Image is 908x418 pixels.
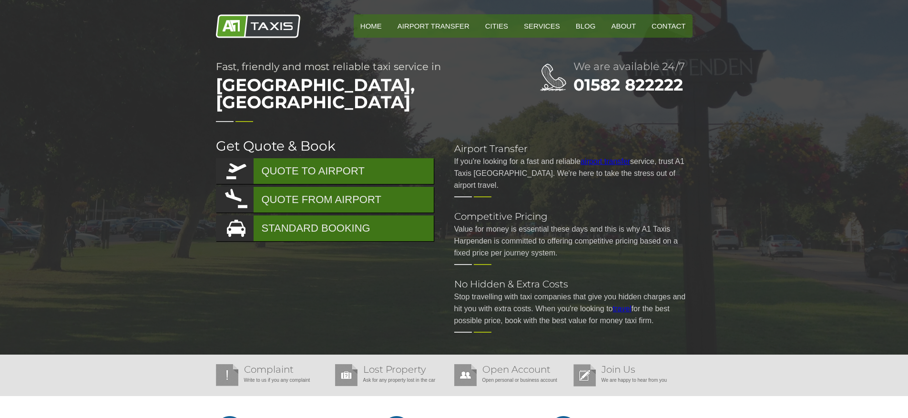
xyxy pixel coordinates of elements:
a: Lost Property [363,364,426,375]
p: Stop travelling with taxi companies that give you hidden charges and hit you with extra costs. Wh... [454,291,693,326]
h2: We are available 24/7 [573,61,693,72]
h2: Get Quote & Book [216,139,435,153]
a: QUOTE FROM AIRPORT [216,187,434,213]
img: A1 Taxis [216,14,300,38]
a: Open Account [482,364,551,375]
a: Services [517,14,567,38]
img: Complaint [216,364,238,386]
span: [GEOGRAPHIC_DATA], [GEOGRAPHIC_DATA] [216,71,502,115]
h2: Airport Transfer [454,144,693,153]
a: Contact [645,14,692,38]
p: We are happy to hear from you [573,374,688,386]
h1: Fast, friendly and most reliable taxi service in [216,61,502,115]
a: 01582 822222 [573,75,683,95]
a: About [604,14,643,38]
img: Join Us [573,364,596,387]
img: Lost Property [335,364,357,386]
a: Complaint [244,364,294,375]
a: travel [613,305,632,313]
p: Value for money is essential these days and this is why A1 Taxis Harpenden is committed to offeri... [454,223,693,259]
a: HOME [354,14,388,38]
h2: Competitive Pricing [454,212,693,221]
a: QUOTE TO AIRPORT [216,158,434,184]
a: Join Us [602,364,635,375]
a: airport transfer [581,157,630,165]
a: Blog [569,14,602,38]
a: STANDARD BOOKING [216,215,434,241]
p: If you're looking for a fast and reliable service, trust A1 Taxis [GEOGRAPHIC_DATA]. We're here t... [454,155,693,191]
a: Airport Transfer [391,14,476,38]
img: Open Account [454,364,477,386]
h2: No Hidden & Extra Costs [454,279,693,289]
p: Open personal or business account [454,374,569,386]
p: Ask for any property lost in the car [335,374,449,386]
p: Write to us if you any complaint [216,374,330,386]
a: Cities [479,14,515,38]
